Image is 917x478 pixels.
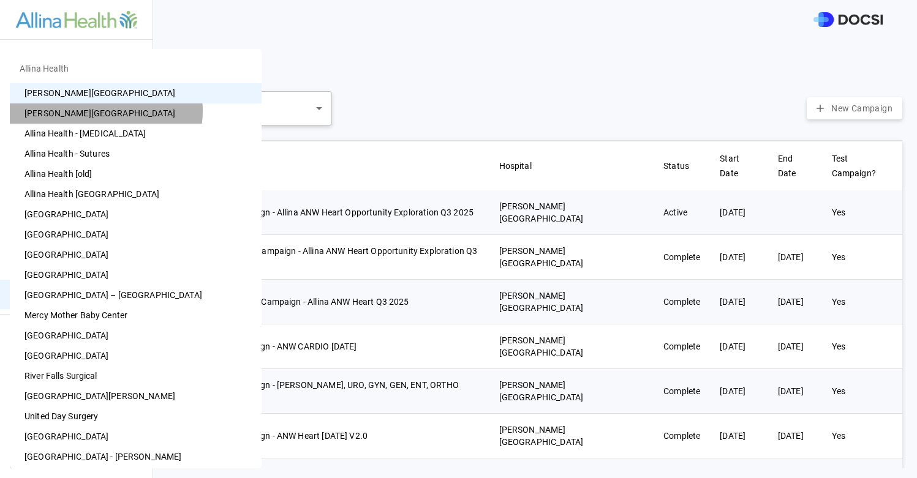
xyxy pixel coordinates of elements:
[10,103,262,124] li: [PERSON_NAME][GEOGRAPHIC_DATA]
[10,245,262,265] li: [GEOGRAPHIC_DATA]
[10,305,262,326] li: Mercy Mother Baby Center
[10,427,262,447] li: [GEOGRAPHIC_DATA]
[10,83,262,103] li: [PERSON_NAME][GEOGRAPHIC_DATA]
[10,285,262,305] li: [GEOGRAPHIC_DATA] – [GEOGRAPHIC_DATA]
[10,346,262,366] li: [GEOGRAPHIC_DATA]
[10,225,262,245] li: [GEOGRAPHIC_DATA]
[10,124,262,144] li: Allina Health - [MEDICAL_DATA]
[10,447,262,467] li: [GEOGRAPHIC_DATA] - [PERSON_NAME]
[10,54,262,83] li: Allina Health
[10,144,262,164] li: Allina Health - Sutures
[10,204,262,225] li: [GEOGRAPHIC_DATA]
[10,386,262,406] li: [GEOGRAPHIC_DATA][PERSON_NAME]
[10,326,262,346] li: [GEOGRAPHIC_DATA]
[10,265,262,285] li: [GEOGRAPHIC_DATA]
[10,366,262,386] li: River Falls Surgical
[10,406,262,427] li: United Day Surgery
[10,164,262,184] li: Allina Health [old]
[10,184,262,204] li: Allina Health [GEOGRAPHIC_DATA]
